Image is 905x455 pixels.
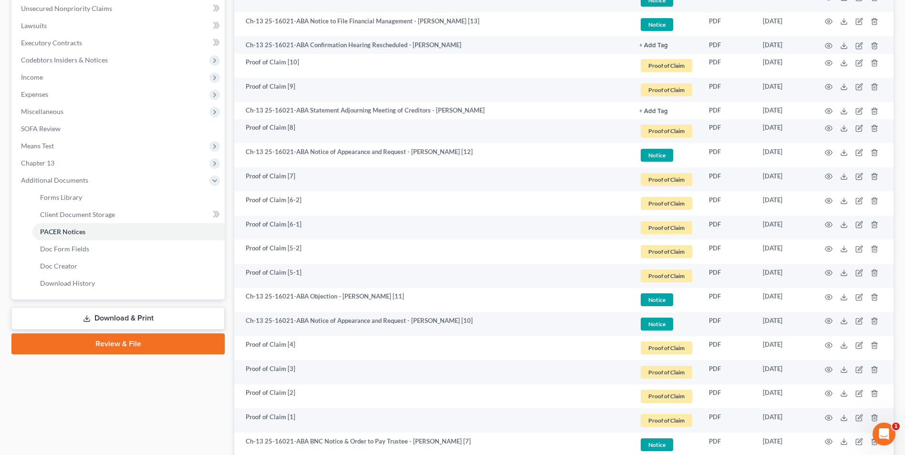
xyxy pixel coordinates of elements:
span: Proof of Claim [641,221,692,234]
td: PDF [701,288,755,312]
td: PDF [701,191,755,216]
td: Proof of Claim [8] [234,119,632,144]
span: Proof of Claim [641,83,692,96]
td: Proof of Claim [7] [234,167,632,192]
a: Forms Library [32,189,225,206]
span: Proof of Claim [641,366,692,379]
td: PDF [701,384,755,409]
td: PDF [701,336,755,361]
span: Proof of Claim [641,197,692,210]
td: PDF [701,36,755,53]
iframe: Intercom live chat [873,423,895,445]
td: Ch-13 25-16021-ABA Statement Adjourning Meeting of Creditors - [PERSON_NAME] [234,102,632,119]
a: Notice [639,147,694,163]
a: PACER Notices [32,223,225,240]
td: [DATE] [755,288,813,312]
td: Proof of Claim [9] [234,78,632,102]
span: Forms Library [40,193,82,201]
a: Proof of Claim [639,268,694,284]
td: [DATE] [755,12,813,37]
td: [DATE] [755,312,813,336]
td: [DATE] [755,78,813,102]
td: Ch-13 25-16021-ABA Notice of Appearance and Request - [PERSON_NAME] [12] [234,143,632,167]
span: Chapter 13 [21,159,54,167]
td: Proof of Claim [5-2] [234,239,632,264]
a: Doc Form Fields [32,240,225,258]
a: Proof of Claim [639,364,694,380]
a: Download & Print [11,307,225,330]
a: Notice [639,292,694,308]
td: [DATE] [755,360,813,384]
td: Proof of Claim [1] [234,408,632,433]
span: Notice [641,18,673,31]
span: 1 [892,423,900,430]
a: Executory Contracts [13,34,225,52]
span: Download History [40,279,95,287]
a: Download History [32,275,225,292]
td: [DATE] [755,264,813,288]
span: Lawsuits [21,21,47,30]
a: Notice [639,17,694,32]
span: Proof of Claim [641,269,692,282]
a: + Add Tag [639,106,694,115]
td: [DATE] [755,143,813,167]
a: Proof of Claim [639,220,694,236]
span: Proof of Claim [641,124,692,137]
a: Proof of Claim [639,244,694,259]
td: PDF [701,54,755,78]
td: PDF [701,119,755,144]
span: Doc Form Fields [40,245,89,253]
a: Notice [639,316,694,332]
td: [DATE] [755,36,813,53]
td: Proof of Claim [2] [234,384,632,409]
a: Proof of Claim [639,196,694,211]
td: [DATE] [755,191,813,216]
td: Ch-13 25-16021-ABA Confirmation Hearing Rescheduled - [PERSON_NAME] [234,36,632,53]
td: PDF [701,143,755,167]
span: Proof of Claim [641,341,692,354]
td: PDF [701,216,755,240]
td: PDF [701,102,755,119]
td: [DATE] [755,384,813,409]
span: Proof of Claim [641,414,692,427]
a: Client Document Storage [32,206,225,223]
span: SOFA Review [21,124,61,133]
span: Proof of Claim [641,173,692,186]
span: Codebtors Insiders & Notices [21,56,108,64]
td: [DATE] [755,167,813,192]
td: PDF [701,239,755,264]
button: + Add Tag [639,108,668,114]
td: [DATE] [755,336,813,361]
span: Client Document Storage [40,210,115,218]
td: Proof of Claim [3] [234,360,632,384]
span: Unsecured Nonpriority Claims [21,4,112,12]
span: Means Test [21,142,54,150]
a: Proof of Claim [639,172,694,187]
span: Notice [641,318,673,331]
td: [DATE] [755,119,813,144]
td: [DATE] [755,239,813,264]
button: + Add Tag [639,42,668,49]
a: Lawsuits [13,17,225,34]
a: SOFA Review [13,120,225,137]
td: PDF [701,312,755,336]
span: Proof of Claim [641,59,692,72]
a: Proof of Claim [639,58,694,73]
td: PDF [701,408,755,433]
span: Miscellaneous [21,107,63,115]
td: PDF [701,167,755,192]
td: [DATE] [755,216,813,240]
td: [DATE] [755,408,813,433]
span: Expenses [21,90,48,98]
td: Proof of Claim [6-2] [234,191,632,216]
span: Additional Documents [21,176,88,184]
span: Doc Creator [40,262,77,270]
span: Executory Contracts [21,39,82,47]
span: Notice [641,293,673,306]
td: Proof of Claim [10] [234,54,632,78]
td: PDF [701,360,755,384]
a: + Add Tag [639,41,694,50]
td: Proof of Claim [6-1] [234,216,632,240]
td: PDF [701,264,755,288]
td: Ch-13 25-16021-ABA Objection - [PERSON_NAME] [11] [234,288,632,312]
